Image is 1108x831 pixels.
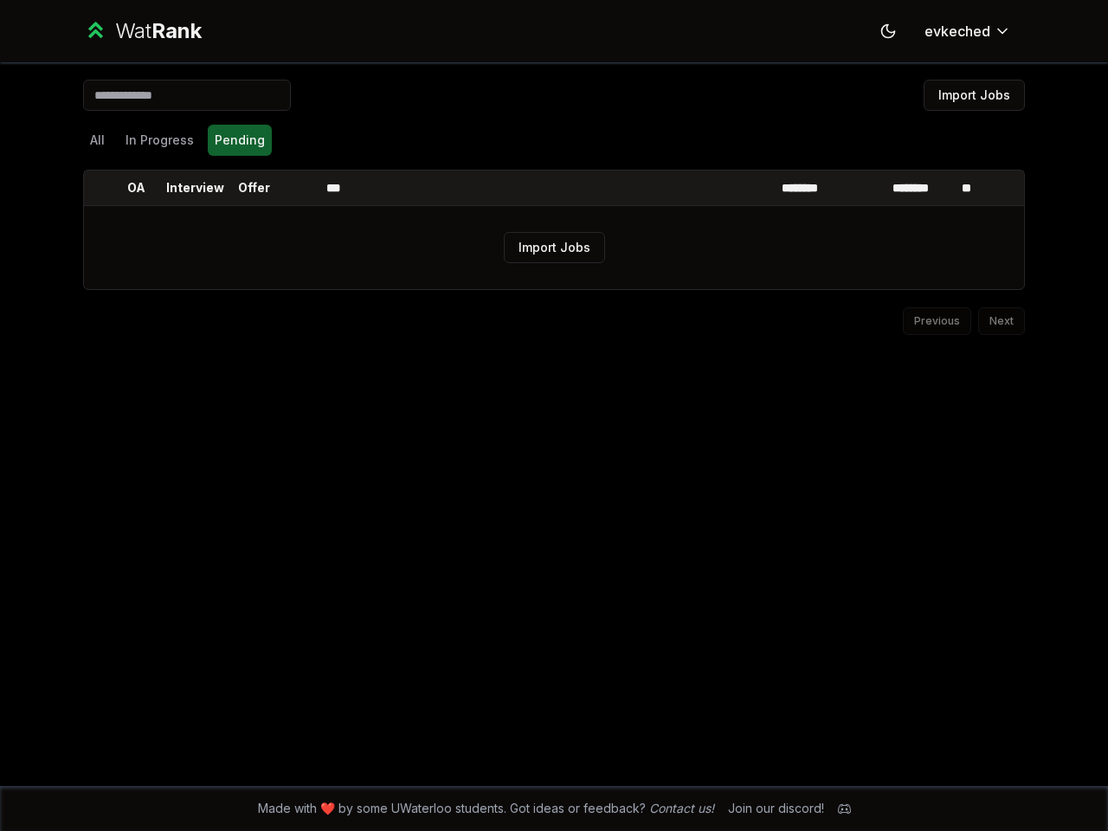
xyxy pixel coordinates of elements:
p: Offer [238,179,270,196]
span: Made with ❤️ by some UWaterloo students. Got ideas or feedback? [258,800,714,817]
p: Interview [166,179,224,196]
p: OA [127,179,145,196]
button: Import Jobs [924,80,1025,111]
button: In Progress [119,125,201,156]
div: Wat [115,17,202,45]
div: Join our discord! [728,800,824,817]
span: evkeched [924,21,990,42]
span: Rank [151,18,202,43]
a: WatRank [83,17,202,45]
button: Pending [208,125,272,156]
button: Import Jobs [504,232,605,263]
a: Contact us! [649,801,714,815]
button: All [83,125,112,156]
button: evkeched [911,16,1025,47]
